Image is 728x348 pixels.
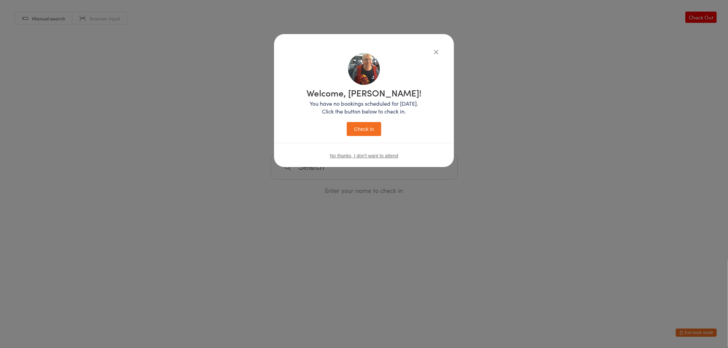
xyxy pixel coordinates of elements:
button: No thanks, I don't want to attend [330,153,398,158]
p: You have no bookings scheduled for [DATE]. Click the button below to check in. [306,100,422,115]
button: Check in [347,122,381,136]
h1: Welcome, [PERSON_NAME]! [306,88,422,97]
img: image1753410906.png [348,53,380,85]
